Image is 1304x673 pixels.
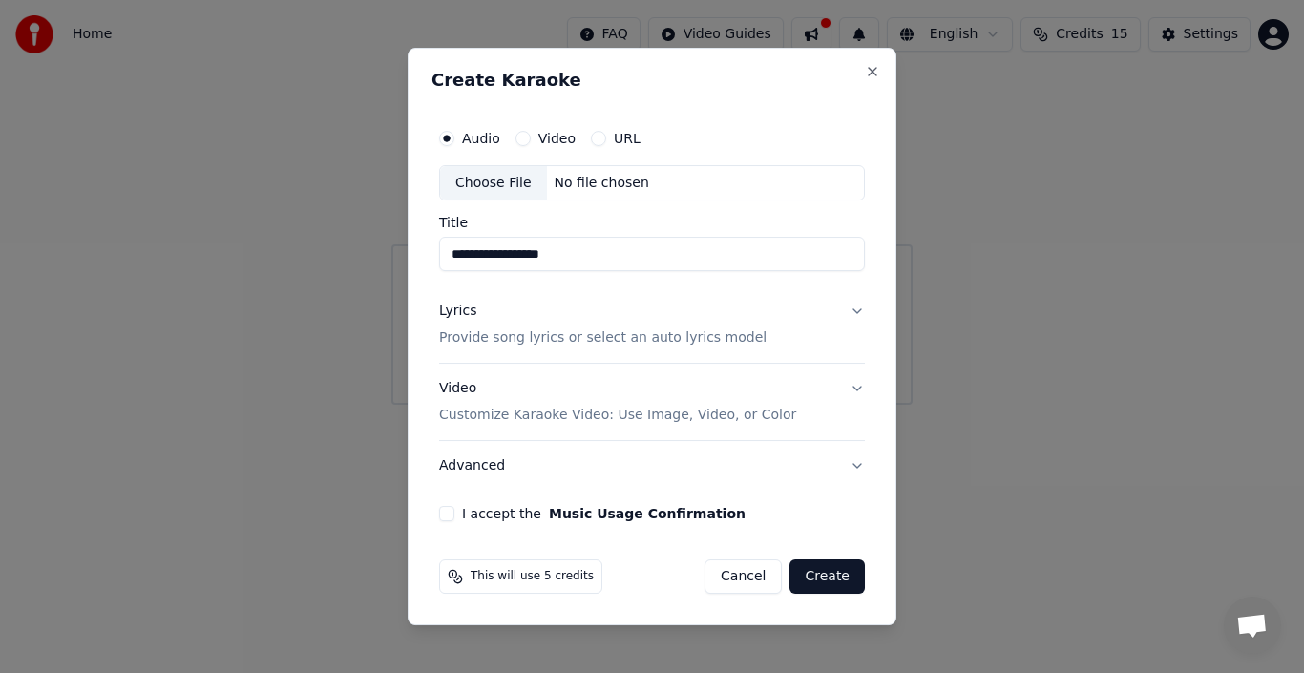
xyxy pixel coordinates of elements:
[439,217,865,230] label: Title
[439,365,865,441] button: VideoCustomize Karaoke Video: Use Image, Video, or Color
[462,132,500,145] label: Audio
[439,406,796,425] p: Customize Karaoke Video: Use Image, Video, or Color
[439,329,767,348] p: Provide song lyrics or select an auto lyrics model
[440,166,547,200] div: Choose File
[549,507,746,520] button: I accept the
[439,380,796,426] div: Video
[538,132,576,145] label: Video
[471,569,594,584] span: This will use 5 credits
[439,287,865,364] button: LyricsProvide song lyrics or select an auto lyrics model
[439,303,476,322] div: Lyrics
[439,441,865,491] button: Advanced
[547,174,657,193] div: No file chosen
[462,507,746,520] label: I accept the
[789,559,865,594] button: Create
[431,72,873,89] h2: Create Karaoke
[705,559,782,594] button: Cancel
[614,132,641,145] label: URL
